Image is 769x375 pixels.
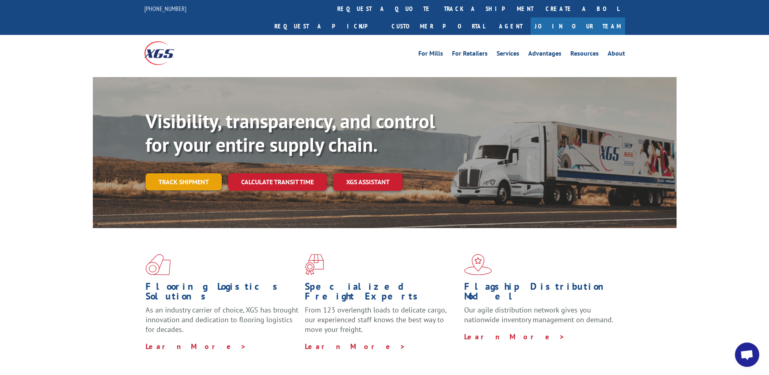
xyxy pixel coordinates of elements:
img: xgs-icon-flagship-distribution-model-red [464,254,492,275]
a: Customer Portal [386,17,491,35]
h1: Flagship Distribution Model [464,282,617,305]
a: For Mills [418,50,443,59]
div: Open chat [735,343,759,367]
span: As an industry carrier of choice, XGS has brought innovation and dedication to flooring logistics... [146,305,298,334]
a: Track shipment [146,173,222,190]
a: Learn More > [146,342,246,351]
p: From 123 overlength loads to delicate cargo, our experienced staff knows the best way to move you... [305,305,458,341]
span: Our agile distribution network gives you nationwide inventory management on demand. [464,305,613,324]
a: Agent [491,17,531,35]
a: Learn More > [305,342,406,351]
h1: Specialized Freight Experts [305,282,458,305]
a: Advantages [528,50,561,59]
img: xgs-icon-total-supply-chain-intelligence-red [146,254,171,275]
a: XGS ASSISTANT [333,173,403,191]
a: For Retailers [452,50,488,59]
a: Request a pickup [268,17,386,35]
img: xgs-icon-focused-on-flooring-red [305,254,324,275]
a: Learn More > [464,332,565,341]
a: Join Our Team [531,17,625,35]
a: Calculate transit time [228,173,327,191]
b: Visibility, transparency, and control for your entire supply chain. [146,108,435,157]
a: [PHONE_NUMBER] [144,4,186,13]
a: Services [497,50,519,59]
a: Resources [570,50,599,59]
a: About [608,50,625,59]
h1: Flooring Logistics Solutions [146,282,299,305]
